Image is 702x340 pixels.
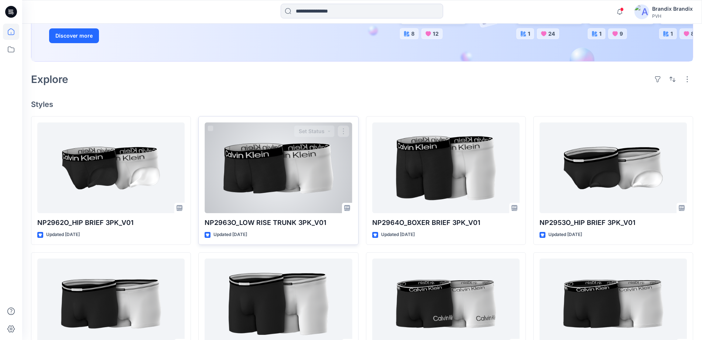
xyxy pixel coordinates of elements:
p: NP2962O_HIP BRIEF 3PK_V01 [37,218,185,228]
a: Discover more [49,28,215,43]
p: NP2953O_HIP BRIEF 3PK_V01 [540,218,687,228]
p: Updated [DATE] [381,231,415,239]
p: Updated [DATE] [213,231,247,239]
a: NP2963O_LOW RISE TRUNK 3PK_V01 [205,122,352,213]
img: avatar [634,4,649,19]
p: Updated [DATE] [46,231,80,239]
a: NP2962O_HIP BRIEF 3PK_V01 [37,122,185,213]
p: NP2963O_LOW RISE TRUNK 3PK_V01 [205,218,352,228]
p: Updated [DATE] [548,231,582,239]
div: Brandix Brandix [652,4,693,13]
a: NP2953O_HIP BRIEF 3PK_V01 [540,122,687,213]
button: Discover more [49,28,99,43]
h4: Styles [31,100,693,109]
p: NP2964O_BOXER BRIEF 3PK_V01 [372,218,520,228]
div: PVH [652,13,693,19]
h2: Explore [31,73,68,85]
a: NP2964O_BOXER BRIEF 3PK_V01 [372,122,520,213]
